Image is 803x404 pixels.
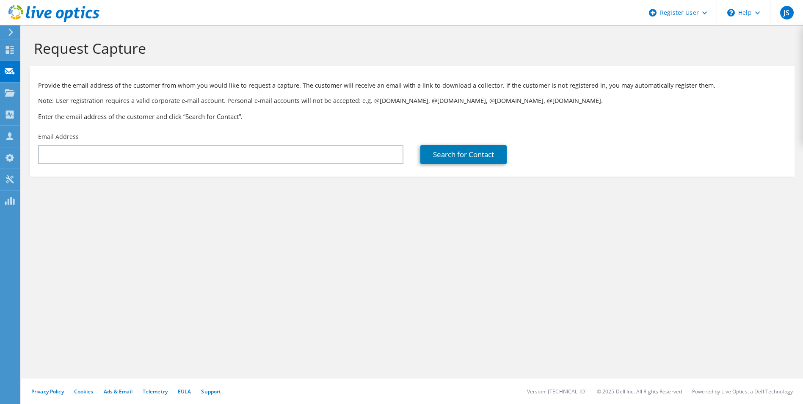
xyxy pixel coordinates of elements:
[38,133,79,141] label: Email Address
[38,96,786,105] p: Note: User registration requires a valid corporate e-mail account. Personal e-mail accounts will ...
[597,388,682,395] li: © 2025 Dell Inc. All Rights Reserved
[34,39,786,57] h1: Request Capture
[780,6,794,19] span: JS
[420,145,507,164] a: Search for Contact
[74,388,94,395] a: Cookies
[143,388,168,395] a: Telemetry
[201,388,221,395] a: Support
[38,112,786,121] h3: Enter the email address of the customer and click “Search for Contact”.
[692,388,793,395] li: Powered by Live Optics, a Dell Technology
[38,81,786,90] p: Provide the email address of the customer from whom you would like to request a capture. The cust...
[104,388,132,395] a: Ads & Email
[527,388,587,395] li: Version: [TECHNICAL_ID]
[178,388,191,395] a: EULA
[31,388,64,395] a: Privacy Policy
[727,9,735,17] svg: \n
